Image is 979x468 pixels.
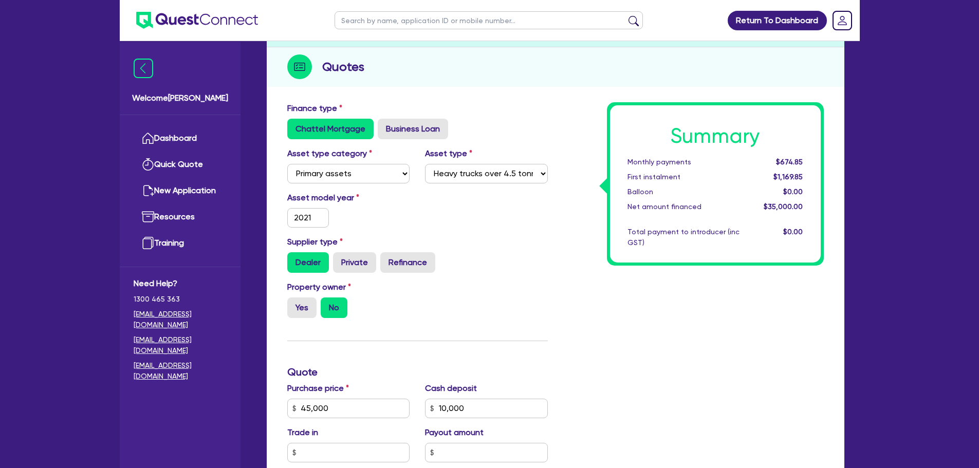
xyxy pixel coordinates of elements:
label: Cash deposit [425,382,477,395]
label: No [321,297,347,318]
label: Trade in [287,426,318,439]
a: Return To Dashboard [728,11,827,30]
a: Training [134,230,227,256]
span: Welcome [PERSON_NAME] [132,92,228,104]
div: Monthly payments [620,157,747,167]
a: [EMAIL_ADDRESS][DOMAIN_NAME] [134,309,227,330]
img: new-application [142,184,154,197]
label: Purchase price [287,382,349,395]
img: quick-quote [142,158,154,171]
span: $35,000.00 [764,202,803,211]
a: Dashboard [134,125,227,152]
input: Search by name, application ID or mobile number... [335,11,643,29]
img: icon-menu-close [134,59,153,78]
a: [EMAIL_ADDRESS][DOMAIN_NAME] [134,334,227,356]
label: Asset type [425,147,472,160]
span: $1,169.85 [773,173,803,181]
div: Balloon [620,186,747,197]
label: Asset type category [287,147,372,160]
h1: Summary [627,124,803,148]
div: Net amount financed [620,201,747,212]
span: Need Help? [134,277,227,290]
span: 1300 465 363 [134,294,227,305]
label: Yes [287,297,317,318]
img: training [142,237,154,249]
h2: Quotes [322,58,364,76]
label: Property owner [287,281,351,293]
h3: Quote [287,366,548,378]
label: Payout amount [425,426,484,439]
img: quest-connect-logo-blue [136,12,258,29]
label: Asset model year [280,192,418,204]
a: Resources [134,204,227,230]
a: Quick Quote [134,152,227,178]
img: step-icon [287,54,312,79]
label: Finance type [287,102,342,115]
a: Dropdown toggle [829,7,856,34]
a: New Application [134,178,227,204]
span: $0.00 [783,228,803,236]
span: $0.00 [783,188,803,196]
label: Private [333,252,376,273]
label: Refinance [380,252,435,273]
span: $674.85 [776,158,803,166]
img: resources [142,211,154,223]
label: Dealer [287,252,329,273]
div: First instalment [620,172,747,182]
label: Chattel Mortgage [287,119,374,139]
label: Supplier type [287,236,343,248]
label: Business Loan [378,119,448,139]
a: [EMAIL_ADDRESS][DOMAIN_NAME] [134,360,227,382]
div: Total payment to introducer (inc GST) [620,227,747,248]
